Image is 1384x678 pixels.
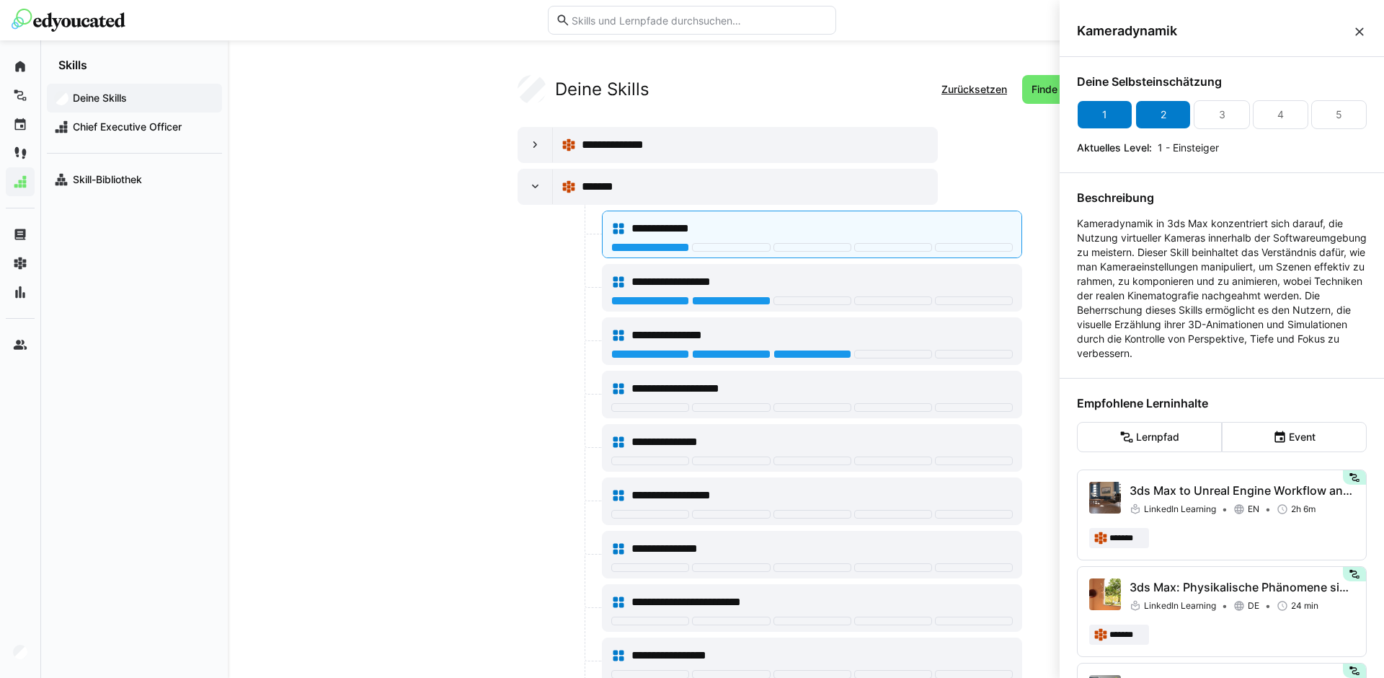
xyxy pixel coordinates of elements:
[1248,503,1259,515] span: EN
[1161,107,1166,122] div: 2
[1077,422,1222,452] eds-button-option: Lernpfad
[71,120,215,134] span: Chief Executive Officer
[1158,141,1219,155] p: 1 - Einsteiger
[1029,82,1087,97] span: Finde Skills
[1291,503,1316,515] span: 2h 6m
[1077,141,1152,155] p: Aktuelles Level:
[932,75,1016,104] button: Zurücksetzen
[570,14,828,27] input: Skills und Lernpfade durchsuchen…
[1089,482,1121,514] img: 3ds Max to Unreal Engine Workflow and Troubleshooting
[1291,600,1318,612] span: 24 min
[1077,396,1367,410] h4: Empfohlene Lerninhalte
[1077,216,1367,361] p: Kameradynamik in 3ds Max konzentriert sich darauf, die Nutzung virtueller Kameras innerhalb der S...
[1130,578,1354,596] p: 3ds Max: Physikalische Phänomene simulieren
[939,82,1009,97] span: Zurücksetzen
[555,79,649,100] h2: Deine Skills
[1077,190,1367,205] h4: Beschreibung
[1277,107,1284,122] div: 4
[1222,422,1367,452] eds-button-option: Event
[1130,482,1354,499] p: 3ds Max to Unreal Engine Workflow and Troubleshooting
[1144,600,1216,612] span: LinkedIn Learning
[1248,600,1259,612] span: DE
[1144,503,1216,515] span: LinkedIn Learning
[1089,578,1121,610] img: 3ds Max: Physikalische Phänomene simulieren
[1102,107,1107,122] div: 1
[1022,75,1094,104] button: Finde Skills
[1219,107,1225,122] div: 3
[1336,107,1342,122] div: 5
[1077,23,1352,39] span: Kameradynamik
[1077,74,1367,89] h4: Deine Selbsteinschätzung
